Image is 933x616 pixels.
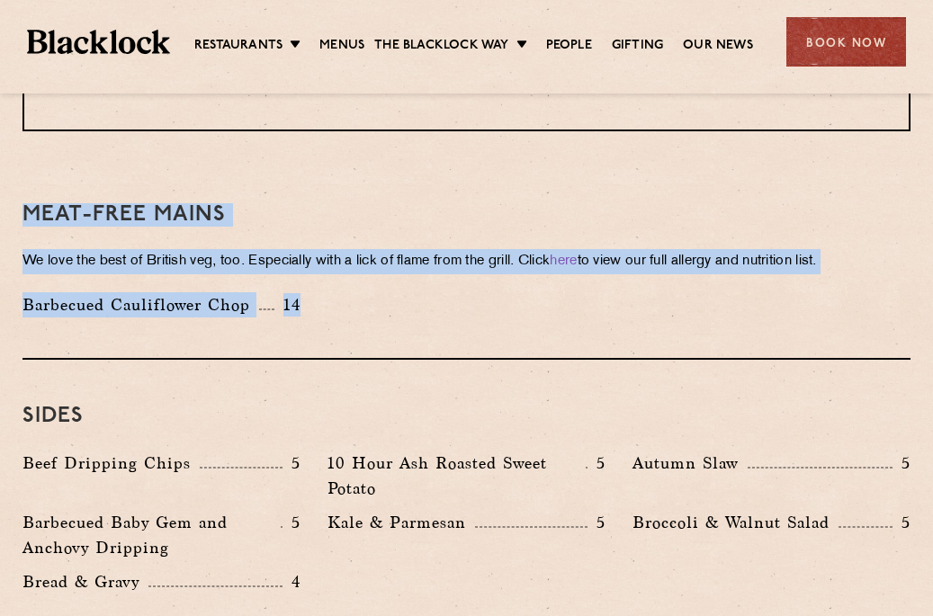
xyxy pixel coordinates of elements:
p: 10 Hour Ash Roasted Sweet Potato [327,451,586,501]
a: Gifting [612,37,663,57]
p: 5 [283,511,301,534]
a: Menus [319,37,364,57]
p: Beef Dripping Chips [22,451,200,476]
h3: Sides [22,405,911,428]
p: We love the best of British veg, too. Especially with a lick of flame from the grill. Click to vi... [22,249,911,274]
p: 14 [274,293,301,317]
p: Bread & Gravy [22,569,148,594]
a: People [546,37,592,57]
p: 4 [283,570,301,594]
img: BL_Textured_Logo-footer-cropped.svg [27,30,170,54]
p: 5 [893,511,911,534]
p: Barbecued Baby Gem and Anchovy Dripping [22,510,281,560]
a: Restaurants [194,37,283,57]
a: The Blacklock Way [374,37,508,57]
p: Kale & Parmesan [327,510,475,535]
a: here [550,254,577,268]
p: 5 [893,451,911,475]
h3: Meat-Free mains [22,203,911,227]
p: 5 [283,451,301,475]
a: Our News [683,37,753,57]
p: 5 [588,451,606,475]
p: Broccoli & Walnut Salad [632,510,839,535]
p: Autumn Slaw [632,451,748,476]
div: Book Now [786,17,906,67]
p: 5 [588,511,606,534]
p: Barbecued Cauliflower Chop [22,292,259,317]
